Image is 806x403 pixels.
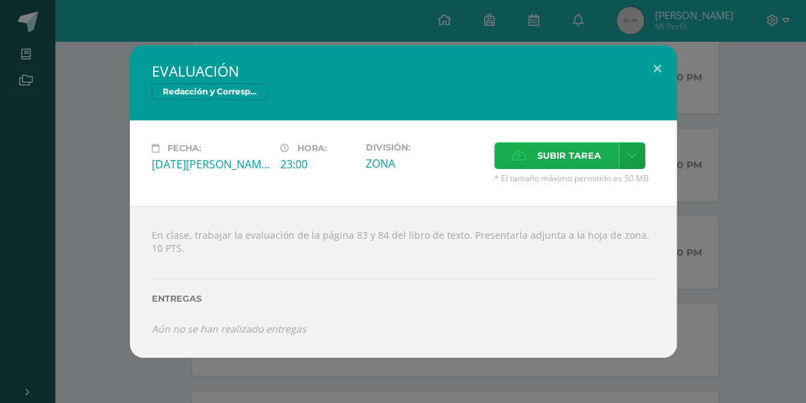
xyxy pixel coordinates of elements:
[494,172,655,184] span: * El tamaño máximo permitido es 50 MB
[280,157,355,172] div: 23:00
[152,322,306,335] i: Aún no se han realizado entregas
[152,83,268,100] span: Redacción y Correspondencia Mercantil
[638,45,677,92] button: Close (Esc)
[366,142,483,153] label: División:
[297,143,327,153] span: Hora:
[152,294,655,304] label: Entregas
[152,62,655,81] h2: EVALUACIÓN
[152,157,269,172] div: [DATE][PERSON_NAME]
[537,143,601,168] span: Subir tarea
[366,156,483,171] div: ZONA
[167,143,201,153] span: Fecha:
[130,206,677,357] div: En clase, trabajar la evaluación de la página 83 y 84 del libro de texto. Presentarla adjunta a l...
